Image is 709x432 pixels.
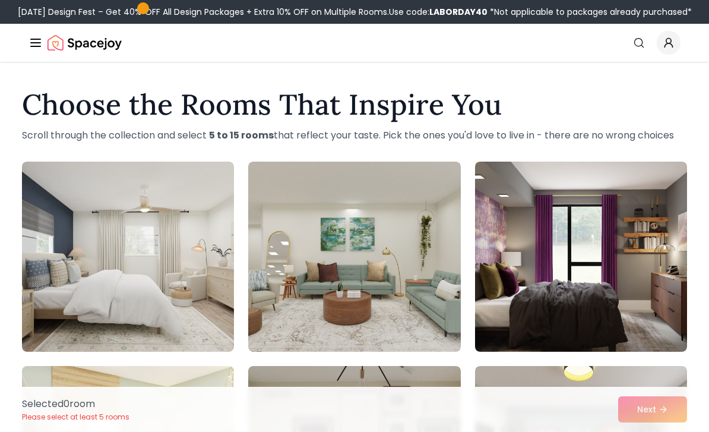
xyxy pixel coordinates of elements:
p: Please select at least 5 rooms [22,412,129,422]
a: Spacejoy [48,31,122,55]
h1: Choose the Rooms That Inspire You [22,90,687,119]
div: [DATE] Design Fest – Get 40% OFF All Design Packages + Extra 10% OFF on Multiple Rooms. [18,6,692,18]
span: *Not applicable to packages already purchased* [488,6,692,18]
img: Spacejoy Logo [48,31,122,55]
nav: Global [29,24,680,62]
b: LABORDAY40 [429,6,488,18]
strong: 5 to 15 rooms [209,128,274,142]
img: Room room-1 [22,162,234,352]
p: Selected 0 room [22,397,129,411]
img: Room room-3 [475,162,687,352]
p: Scroll through the collection and select that reflect your taste. Pick the ones you'd love to liv... [22,128,687,143]
img: Room room-2 [248,162,460,352]
span: Use code: [389,6,488,18]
